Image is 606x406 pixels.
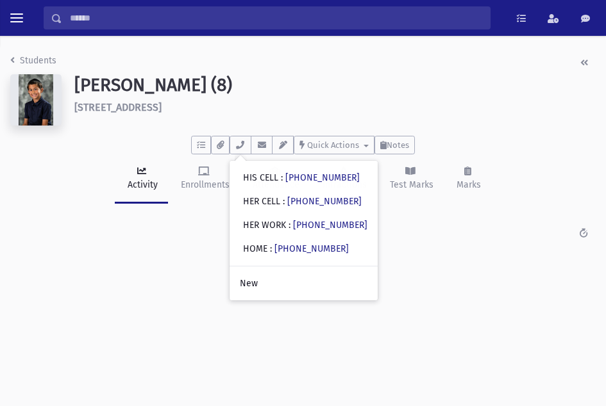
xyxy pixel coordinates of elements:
[178,178,230,191] div: Enrollments
[230,272,378,295] a: New
[243,195,362,208] div: HER CELL
[5,6,28,29] button: toggle menu
[287,196,362,207] a: [PHONE_NUMBER]
[281,172,283,183] span: :
[293,220,367,231] a: [PHONE_NUMBER]
[307,140,359,150] span: Quick Actions
[444,154,491,204] a: Marks
[387,140,409,150] span: Notes
[274,243,349,254] a: [PHONE_NUMBER]
[289,220,290,231] span: :
[310,154,377,204] a: Infractions
[74,74,596,96] h1: [PERSON_NAME] (8)
[285,172,360,183] a: [PHONE_NUMBER]
[168,154,240,204] a: Enrollments
[375,136,415,154] button: Notes
[10,55,56,66] a: Students
[74,101,596,113] h6: [STREET_ADDRESS]
[283,196,285,207] span: :
[62,6,490,29] input: Search
[270,243,272,254] span: :
[243,242,349,256] div: HOME
[243,218,367,232] div: HER WORK
[115,154,168,204] a: Activity
[10,54,56,72] nav: breadcrumb
[243,171,360,184] div: HIS CELL
[387,178,433,191] div: Test Marks
[294,136,375,154] button: Quick Actions
[125,178,158,191] div: Activity
[240,154,310,204] a: Attendance
[377,154,444,204] a: Test Marks
[454,178,481,191] div: Marks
